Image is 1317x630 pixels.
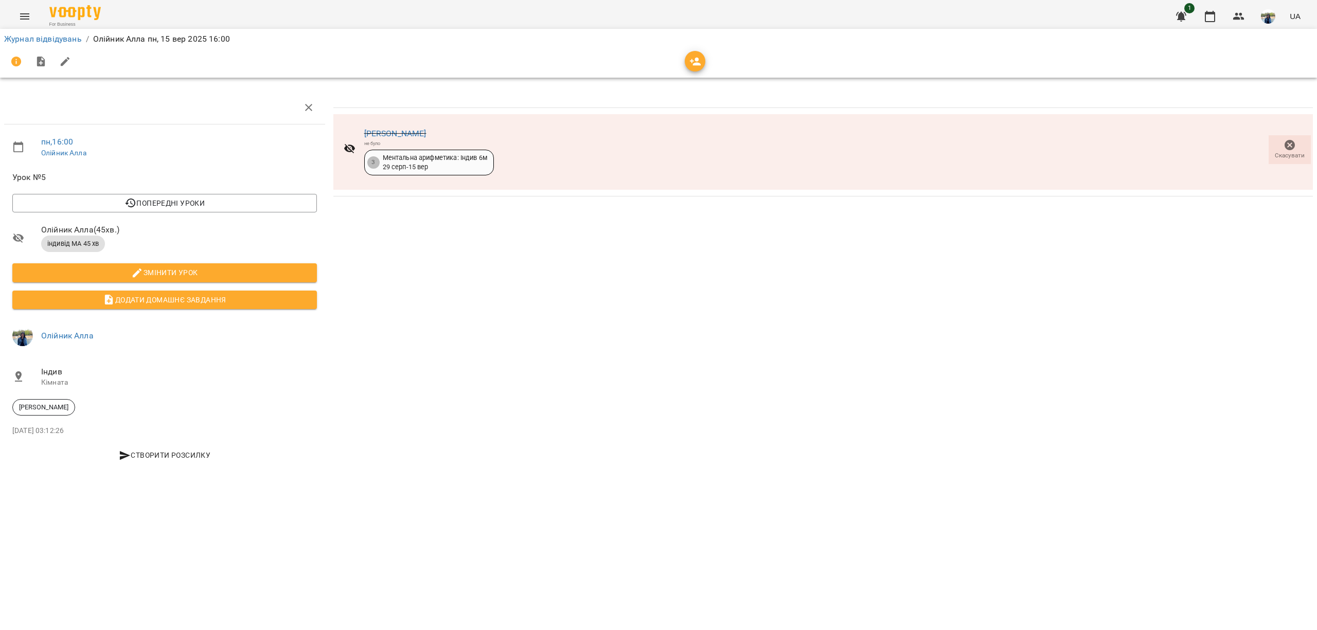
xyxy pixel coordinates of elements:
span: UA [1290,11,1301,22]
span: For Business [49,21,101,28]
span: Попередні уроки [21,197,309,209]
span: Змінити урок [21,266,309,279]
span: Додати домашнє завдання [21,294,309,306]
nav: breadcrumb [4,33,1313,45]
button: Menu [12,4,37,29]
a: Олійник Алла [41,331,94,340]
p: Кімната [41,377,317,388]
img: Voopty Logo [49,5,101,20]
img: 79bf113477beb734b35379532aeced2e.jpg [1261,9,1275,24]
img: 79bf113477beb734b35379532aeced2e.jpg [12,326,33,346]
div: Ментальна арифметика: Індив 6м 29 серп - 15 вер [383,153,487,172]
span: Створити розсилку [16,449,313,461]
li: / [86,33,89,45]
p: [DATE] 03:12:26 [12,426,317,436]
div: не було [364,140,494,147]
button: UA [1286,7,1305,26]
div: 3 [367,156,380,169]
a: Журнал відвідувань [4,34,82,44]
button: Скасувати [1269,135,1311,164]
span: Олійник Алла ( 45 хв. ) [41,224,317,236]
button: Створити розсилку [12,446,317,464]
a: [PERSON_NAME] [364,129,426,138]
span: [PERSON_NAME] [13,403,75,412]
span: Урок №5 [12,171,317,184]
span: Індив [41,366,317,378]
button: Додати домашнє завдання [12,291,317,309]
div: [PERSON_NAME] [12,399,75,416]
a: пн , 16:00 [41,137,73,147]
span: Скасувати [1275,151,1305,160]
a: Олійник Алла [41,149,86,157]
span: індивід МА 45 хв [41,239,105,248]
button: Змінити урок [12,263,317,282]
button: Попередні уроки [12,194,317,212]
p: Олійник Алла пн, 15 вер 2025 16:00 [93,33,230,45]
span: 1 [1184,3,1195,13]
